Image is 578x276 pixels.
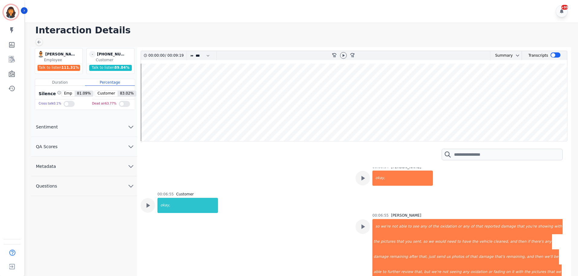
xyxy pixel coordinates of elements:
[148,51,165,60] div: 00:00:00
[61,65,79,70] span: 111.31 %
[380,219,391,234] div: we're
[35,25,572,36] h1: Interaction Details
[457,219,462,234] div: or
[418,249,428,264] div: that,
[428,249,436,264] div: just
[398,219,408,234] div: able
[483,219,500,234] div: reported
[75,91,93,96] span: 81.09 %
[45,51,76,58] div: [PERSON_NAME]
[427,219,432,234] div: of
[35,79,85,86] div: Duration
[85,79,135,86] div: Percentage
[528,51,548,60] div: Transcripts
[39,99,61,108] div: Cross talk 0.1 %
[436,249,446,264] div: send
[148,51,185,60] div: /
[407,219,412,234] div: to
[89,51,96,58] span: -
[509,234,518,249] div: and
[527,234,531,249] div: if
[31,124,63,130] span: Sentiment
[404,234,412,249] div: you
[534,249,544,264] div: then
[420,219,427,234] div: any
[544,249,553,264] div: we'll
[31,144,63,150] span: QA Scores
[373,171,433,186] div: okay,
[432,219,440,234] div: the
[97,51,127,58] div: [PHONE_NUMBER]
[475,219,483,234] div: that
[89,65,132,71] div: Talk to listen
[37,65,80,71] div: Talk to listen
[373,234,380,249] div: the
[118,91,136,96] span: 83.02 %
[518,234,527,249] div: then
[391,213,421,218] div: [PERSON_NAME]
[92,99,117,108] div: Dead air 63.77 %
[554,219,562,234] div: with
[176,192,194,197] div: Customer
[500,219,516,234] div: damage
[389,249,409,264] div: remaining
[31,117,137,137] button: Sentiment chevron down
[479,234,493,249] div: vehicle
[428,234,434,249] div: we
[31,176,137,196] button: Questions chevron down
[372,213,389,218] div: 00:06:55
[166,51,183,60] div: 00:09:19
[537,219,554,234] div: showing
[494,249,505,264] div: that's
[490,51,513,60] div: Summary
[553,249,559,264] div: be
[423,234,428,249] div: so
[461,234,471,249] div: have
[451,249,465,264] div: photos
[373,219,380,234] div: so
[465,249,469,264] div: of
[412,219,420,234] div: see
[531,234,544,249] div: there's
[470,219,475,234] div: of
[127,143,135,150] svg: chevron down
[114,65,129,70] span: 89.84 %
[408,249,418,264] div: after
[31,163,61,169] span: Metadata
[31,137,137,157] button: QA Scores chevron down
[515,53,520,58] svg: chevron down
[31,183,62,189] span: Questions
[44,58,81,62] div: Employee
[157,192,174,197] div: 00:06:55
[513,53,520,58] button: chevron down
[127,123,135,131] svg: chevron down
[456,234,461,249] div: to
[62,91,75,96] span: Emp
[37,91,61,97] div: Silence
[373,249,389,264] div: damage
[469,249,478,264] div: that
[446,249,451,264] div: us
[391,219,398,234] div: not
[544,234,552,249] div: any
[380,234,396,249] div: pictures
[127,163,135,170] svg: chevron down
[396,234,404,249] div: that
[158,198,218,213] div: okay,
[31,157,137,176] button: Metadata chevron down
[434,234,446,249] div: would
[472,234,479,249] div: the
[462,219,470,234] div: any
[516,219,525,234] div: that
[4,5,18,19] img: Bordered avatar
[478,249,494,264] div: damage
[440,219,457,234] div: oxidation
[95,91,117,96] span: Customer
[446,234,456,249] div: need
[561,5,568,10] div: +99
[493,234,509,249] div: cleaned,
[412,234,423,249] div: sent.
[96,58,133,62] div: Customer
[127,182,135,190] svg: chevron down
[526,249,534,264] div: and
